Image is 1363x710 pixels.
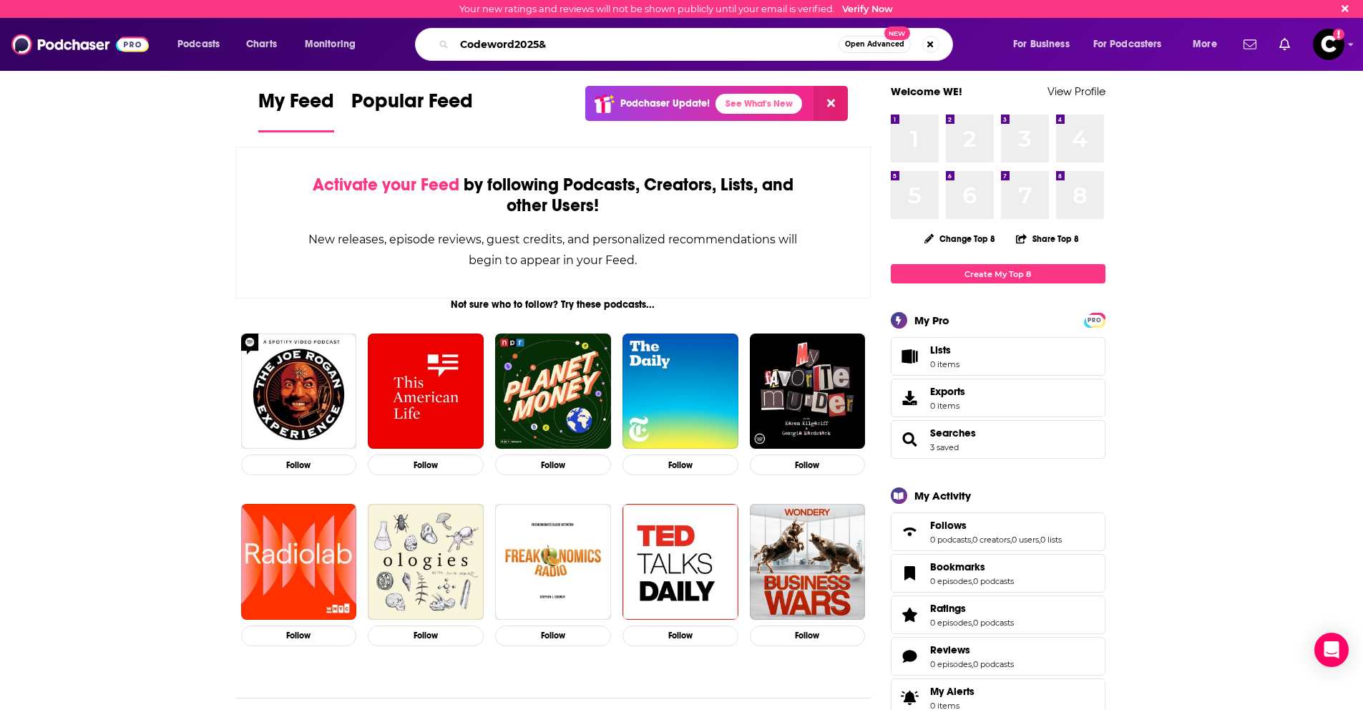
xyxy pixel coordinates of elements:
[1039,535,1040,545] span: ,
[750,504,866,620] a: Business Wars
[1013,34,1070,54] span: For Business
[351,89,473,122] span: Popular Feed
[930,659,972,669] a: 0 episodes
[11,31,149,58] a: Podchaser - Follow, Share and Rate Podcasts
[930,344,959,356] span: Lists
[750,454,866,475] button: Follow
[308,229,799,271] div: New releases, episode reviews, guest credits, and personalized recommendations will begin to appe...
[295,33,374,56] button: open menu
[305,34,356,54] span: Monitoring
[891,337,1105,376] a: Lists
[930,519,1062,532] a: Follows
[495,454,611,475] button: Follow
[891,84,962,98] a: Welcome WE!
[839,36,911,53] button: Open AdvancedNew
[972,618,973,628] span: ,
[368,454,484,475] button: Follow
[896,605,924,625] a: Ratings
[916,230,1005,248] button: Change Top 8
[177,34,220,54] span: Podcasts
[896,688,924,708] span: My Alerts
[1313,29,1344,60] span: Logged in as WE_Codeword
[930,643,970,656] span: Reviews
[750,334,866,449] img: My Favorite Murder with Karen Kilgariff and Georgia Hardstark
[971,535,972,545] span: ,
[896,346,924,366] span: Lists
[930,602,966,615] span: Ratings
[241,454,357,475] button: Follow
[495,334,611,449] img: Planet Money
[1313,29,1344,60] button: Show profile menu
[368,334,484,449] a: This American Life
[930,519,967,532] span: Follows
[845,41,904,48] span: Open Advanced
[1086,314,1103,325] a: PRO
[454,33,839,56] input: Search podcasts, credits, & more...
[930,385,965,398] span: Exports
[891,264,1105,283] a: Create My Top 8
[930,685,974,698] span: My Alerts
[930,618,972,628] a: 0 episodes
[241,626,357,646] button: Follow
[973,576,1014,586] a: 0 podcasts
[930,560,1014,573] a: Bookmarks
[896,522,924,542] a: Follows
[891,420,1105,459] span: Searches
[246,34,277,54] span: Charts
[891,637,1105,676] span: Reviews
[1012,535,1039,545] a: 0 users
[1313,29,1344,60] img: User Profile
[930,535,971,545] a: 0 podcasts
[896,429,924,449] a: Searches
[368,626,484,646] button: Follow
[891,595,1105,634] span: Ratings
[313,174,459,195] span: Activate your Feed
[896,563,924,583] a: Bookmarks
[930,560,985,573] span: Bookmarks
[1015,225,1080,253] button: Share Top 8
[750,626,866,646] button: Follow
[622,504,738,620] img: TED Talks Daily
[241,334,357,449] img: The Joe Rogan Experience
[930,602,1014,615] a: Ratings
[896,646,924,666] a: Reviews
[351,89,473,132] a: Popular Feed
[237,33,285,56] a: Charts
[973,618,1014,628] a: 0 podcasts
[1183,33,1235,56] button: open menu
[891,379,1105,417] a: Exports
[241,504,357,620] img: Radiolab
[972,659,973,669] span: ,
[622,454,738,475] button: Follow
[1047,84,1105,98] a: View Profile
[715,94,802,114] a: See What's New
[1010,535,1012,545] span: ,
[495,504,611,620] img: Freakonomics Radio
[1193,34,1217,54] span: More
[891,512,1105,551] span: Follows
[896,388,924,408] span: Exports
[495,626,611,646] button: Follow
[972,576,973,586] span: ,
[930,359,959,369] span: 0 items
[930,401,965,411] span: 0 items
[1238,32,1262,57] a: Show notifications dropdown
[1274,32,1296,57] a: Show notifications dropdown
[1086,315,1103,326] span: PRO
[884,26,910,40] span: New
[622,626,738,646] button: Follow
[842,4,893,14] a: Verify Now
[1084,33,1183,56] button: open menu
[368,504,484,620] a: Ologies with Alie Ward
[1333,29,1344,40] svg: Email not verified
[972,535,1010,545] a: 0 creators
[930,427,976,439] a: Searches
[620,97,710,110] p: Podchaser Update!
